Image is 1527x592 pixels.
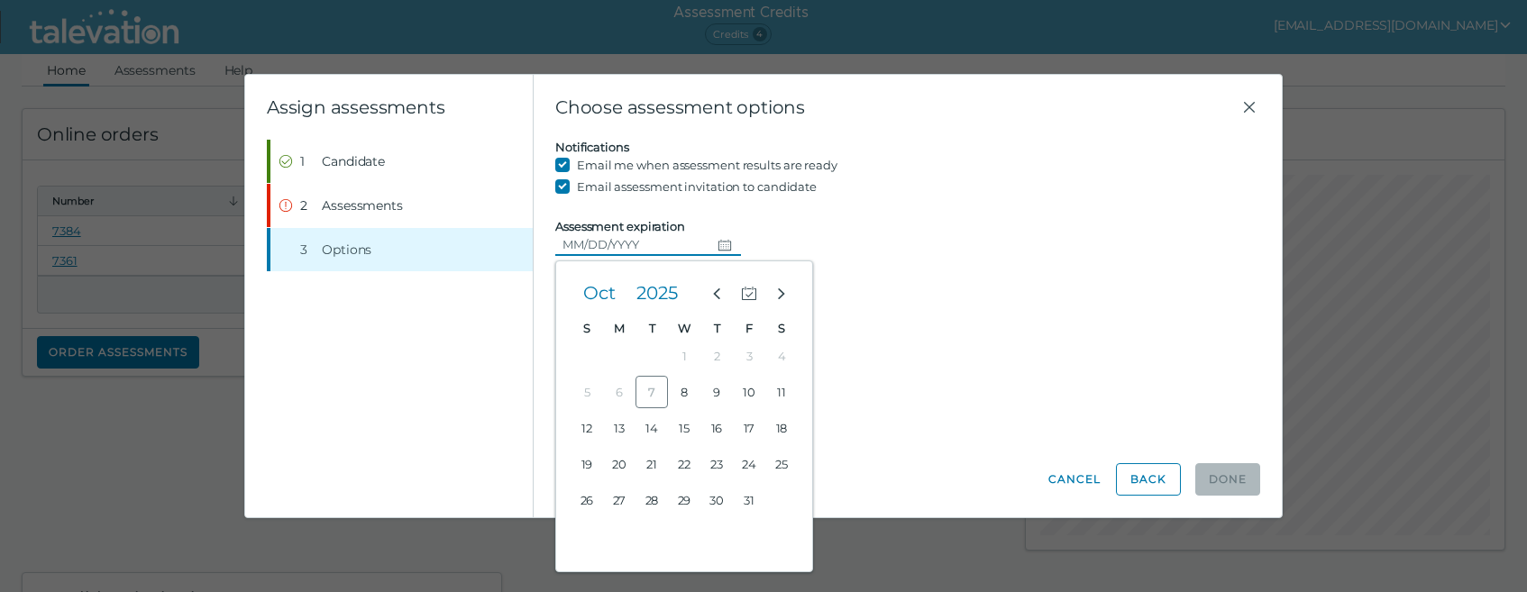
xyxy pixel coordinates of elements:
[1195,463,1260,496] button: Done
[603,448,635,480] button: Monday, October 20, 2025
[733,277,765,309] button: Current month
[778,321,785,335] span: Saturday
[700,412,733,444] button: Thursday, October 16, 2025
[668,376,700,408] button: Wednesday, October 8, 2025
[1047,463,1102,496] button: Cancel
[649,321,655,335] span: Tuesday
[267,140,533,271] nav: Wizard steps
[270,140,533,183] button: Completed
[300,152,315,170] div: 1
[635,448,668,480] button: Tuesday, October 21, 2025
[270,184,533,227] button: Error
[773,286,790,302] cds-icon: Next month
[279,154,293,168] cds-icon: Completed
[583,321,590,335] span: Sunday
[1239,96,1260,118] button: Close
[603,412,635,444] button: Monday, October 13, 2025
[733,412,765,444] button: Friday, October 17, 2025
[603,484,635,516] button: Monday, October 27, 2025
[577,154,837,176] label: Email me when assessment results are ready
[555,233,710,255] input: MM/DD/YYYY
[270,228,533,271] button: 3Options
[700,448,733,480] button: Thursday, October 23, 2025
[741,286,757,302] cds-icon: Current month
[555,96,1239,118] span: Choose assessment options
[668,412,700,444] button: Wednesday, October 15, 2025
[571,448,603,480] button: Sunday, October 19, 2025
[555,140,629,154] label: Notifications
[555,260,813,572] clr-datepicker-view-manager: Choose date
[709,286,725,302] cds-icon: Previous month
[710,233,741,255] button: Choose date
[700,277,733,309] button: Previous month
[322,241,371,259] span: Options
[614,321,625,335] span: Monday
[322,152,385,170] span: Candidate
[635,412,668,444] button: Tuesday, October 14, 2025
[765,412,798,444] button: Saturday, October 18, 2025
[322,196,403,214] span: Assessments
[571,412,603,444] button: Sunday, October 12, 2025
[571,484,603,516] button: Sunday, October 26, 2025
[267,96,444,118] clr-wizard-title: Assign assessments
[555,219,685,233] label: Assessment expiration
[300,241,315,259] div: 3
[700,484,733,516] button: Thursday, October 30, 2025
[571,277,628,309] button: Select month, the current month is Oct
[668,448,700,480] button: Wednesday, October 22, 2025
[678,321,690,335] span: Wednesday
[765,376,798,408] button: Saturday, October 11, 2025
[668,484,700,516] button: Wednesday, October 29, 2025
[700,376,733,408] button: Thursday, October 9, 2025
[635,484,668,516] button: Tuesday, October 28, 2025
[300,196,315,214] div: 2
[733,376,765,408] button: Friday, October 10, 2025
[714,321,720,335] span: Thursday
[765,448,798,480] button: Saturday, October 25, 2025
[577,176,817,197] label: Email assessment invitation to candidate
[733,448,765,480] button: Friday, October 24, 2025
[1116,463,1181,496] button: Back
[628,277,686,309] button: Select year, the current year is 2025
[765,277,798,309] button: Next month
[279,198,293,213] cds-icon: Error
[733,484,765,516] button: Friday, October 31, 2025
[745,321,753,335] span: Friday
